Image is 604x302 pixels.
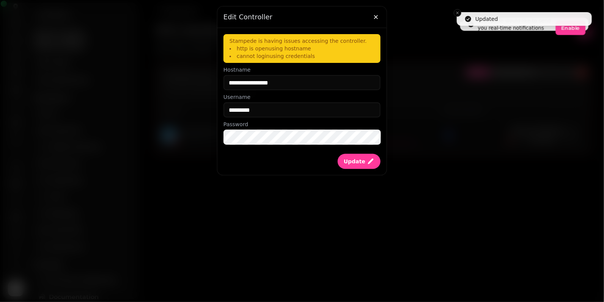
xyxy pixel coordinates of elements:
li: http is open using hostname [230,45,374,52]
label: Hostname [223,66,381,74]
span: Update [344,159,365,164]
button: Update [338,154,381,169]
label: Username [223,93,381,101]
label: Password [223,120,381,128]
h3: Edit controller [223,13,381,22]
p: Stampede is having issues accessing the controller. [230,37,374,45]
li: cannot login using credentials [230,52,374,60]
